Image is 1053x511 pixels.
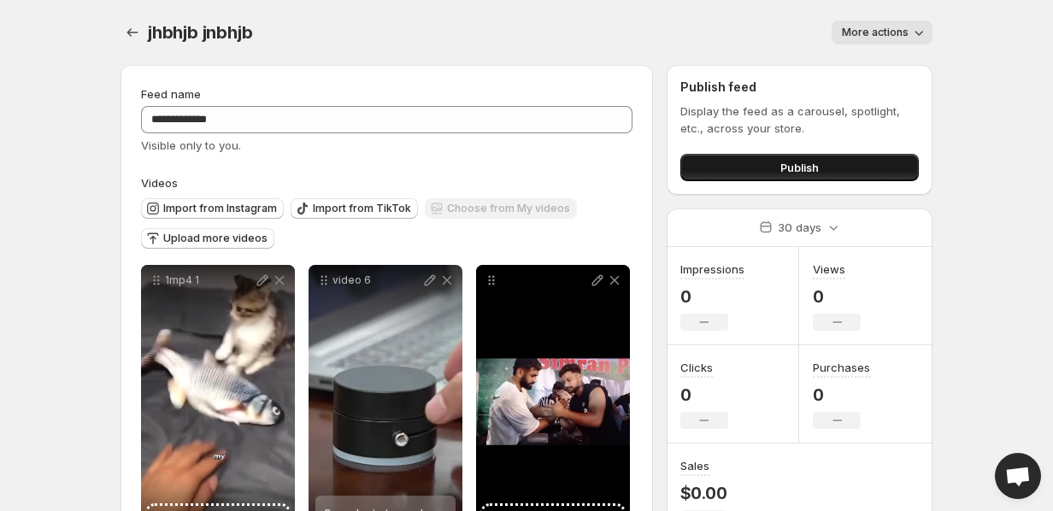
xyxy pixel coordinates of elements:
[813,261,845,278] h3: Views
[313,202,411,215] span: Import from TikTok
[141,87,201,101] span: Feed name
[680,359,713,376] h3: Clicks
[813,359,870,376] h3: Purchases
[813,286,861,307] p: 0
[165,273,254,287] p: 1mp4 1
[163,202,277,215] span: Import from Instagram
[680,457,709,474] h3: Sales
[780,159,819,176] span: Publish
[141,198,284,219] button: Import from Instagram
[291,198,418,219] button: Import from TikTok
[163,232,268,245] span: Upload more videos
[680,79,919,96] h2: Publish feed
[680,261,744,278] h3: Impressions
[141,176,178,190] span: Videos
[680,103,919,137] p: Display the feed as a carousel, spotlight, etc., across your store.
[141,228,274,249] button: Upload more videos
[148,22,252,43] span: jhbhjb jnbhjb
[813,385,870,405] p: 0
[680,385,728,405] p: 0
[832,21,932,44] button: More actions
[332,273,421,287] p: video 6
[778,219,821,236] p: 30 days
[680,483,728,503] p: $0.00
[680,154,919,181] button: Publish
[995,453,1041,499] div: Open chat
[680,286,744,307] p: 0
[842,26,909,39] span: More actions
[141,138,241,152] span: Visible only to you.
[121,21,144,44] button: Settings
